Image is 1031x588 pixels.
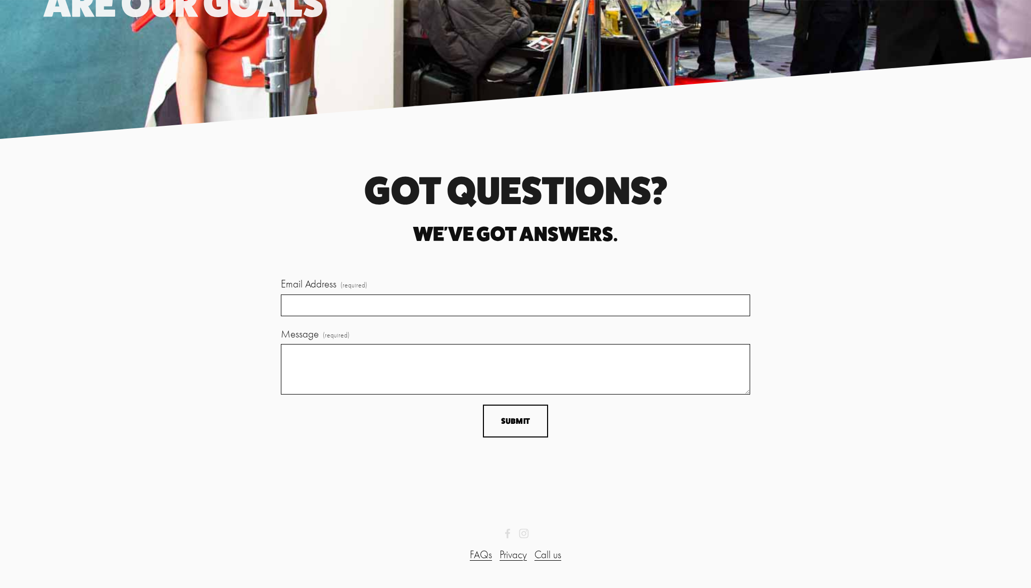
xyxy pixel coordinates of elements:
[503,528,513,538] a: 2 Dudes & A Booth
[281,276,336,292] span: Email Address
[534,547,561,563] a: Call us
[519,528,529,538] a: Instagram
[323,330,350,340] span: (required)
[43,173,988,208] h1: got questions?
[501,416,530,426] span: Submit
[483,405,548,437] button: SubmitSubmit
[43,224,988,244] h2: We've got answers.
[281,326,319,342] span: Message
[470,547,492,563] a: FAQs
[340,280,367,290] span: (required)
[500,547,527,563] a: Privacy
